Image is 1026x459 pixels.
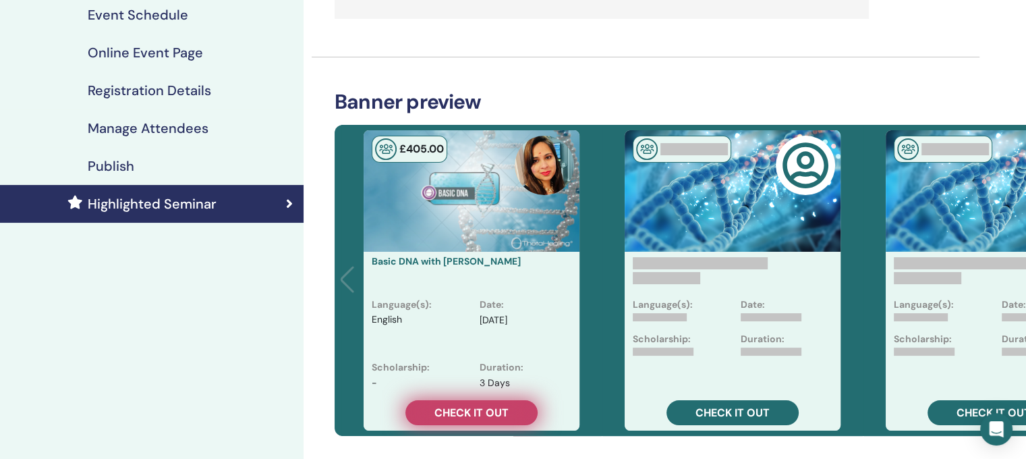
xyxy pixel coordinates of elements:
p: Date: [1002,298,1026,312]
p: Duration : [480,360,523,375]
p: Scholarship: [894,332,952,346]
p: 3 Days [480,376,510,390]
img: In-Person Seminar [375,138,397,160]
img: In-Person Seminar [636,138,658,160]
p: Duration: [741,332,785,346]
p: English [372,313,402,350]
div: Open Intercom Messenger [980,413,1013,446]
p: Date: [741,298,765,312]
h4: Publish [88,158,134,174]
p: Language(s) : [372,298,432,312]
img: In-Person Seminar [897,138,919,160]
p: Date : [480,298,504,312]
p: Language(s): [894,298,954,312]
a: Check it out [666,400,799,425]
span: £ 405 .00 [399,142,444,156]
img: default.jpg [515,136,574,195]
img: user-circle-regular.svg [782,142,829,189]
p: Scholarship : [372,360,430,375]
h4: Registration Details [88,82,211,99]
h4: Event Schedule [88,7,188,23]
p: [DATE] [480,313,507,327]
span: Check it out [434,406,509,420]
a: Check it out [405,400,538,425]
span: Check it out [695,406,770,420]
h4: Manage Attendees [88,120,208,136]
a: Basic DNA with [PERSON_NAME] [372,255,521,267]
p: - [372,376,377,390]
h4: Online Event Page [88,45,203,61]
p: Language(s): [633,298,693,312]
p: Scholarship: [633,332,691,346]
h4: Highlighted Seminar [88,196,217,212]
